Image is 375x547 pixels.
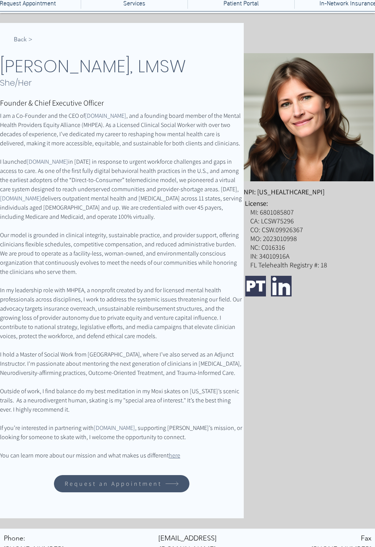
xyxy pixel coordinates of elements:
img: LinkedIn Link [271,276,292,296]
a: Request an Appointment [54,475,189,492]
span: NPI: [US_HEALTHCARE_NPI] [244,187,324,196]
span: License: [245,199,268,208]
span: < Back [14,35,33,44]
span: Request an Appointment [65,480,162,488]
a: here [169,451,180,459]
a: [DOMAIN_NAME] [85,112,126,120]
p: MI: 6801085807 CA: LCSW75296 CO: CSW.09926367 MO: 2023010998 NC: C016316 IN: 34010916A FL Telehea... [250,208,374,269]
img: Susan Morozowich, LMSW [244,53,373,181]
img: Facebook Link [297,276,318,296]
img: Psychology Today Profile Link [245,276,266,296]
a: [DOMAIN_NAME] [27,158,68,166]
a: [DOMAIN_NAME] [94,424,135,432]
